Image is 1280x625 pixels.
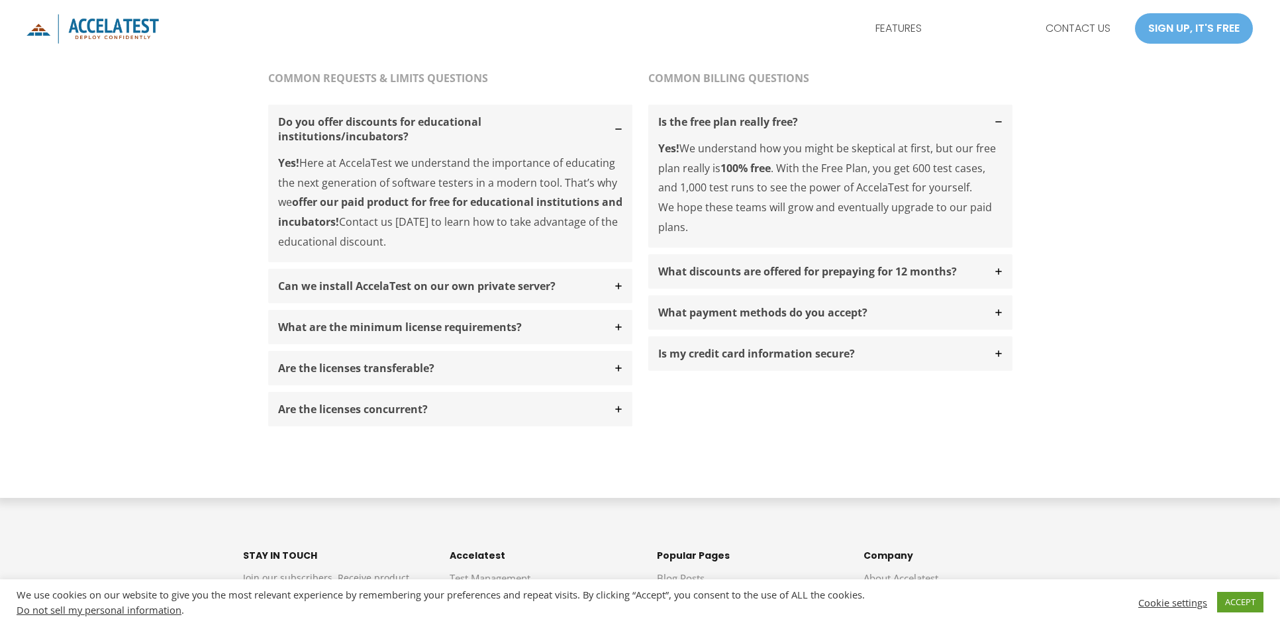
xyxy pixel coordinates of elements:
[278,115,481,144] strong: Do you offer discounts for educational institutions/incubators?
[278,320,522,334] strong: What are the minimum license requirements?
[17,589,889,616] div: We use cookies on our website to give you the most relevant experience by remembering your prefer...
[26,21,159,35] a: AccelaTest
[268,71,488,85] strong: COMMON REQUESTS & LIMITS QUESTIONS
[1035,12,1121,45] a: CONTACT US
[278,195,622,229] strong: offer our paid product for free for educational institutions and incubators!
[1138,597,1207,608] a: Cookie settings
[863,571,938,585] a: About Accelatest
[26,14,159,44] img: icon
[865,12,1121,45] nav: Site Navigation
[865,12,932,45] a: FEATURES
[658,305,867,320] strong: What payment methods do you accept?
[17,603,181,616] a: Do not sell my personal information
[658,264,957,279] strong: What discounts are offered for prepaying for 12 months?
[658,115,798,129] strong: Is the free plan really free?
[1217,592,1263,612] a: ACCEPT
[243,569,417,621] p: Join our subscribers. Receive product updates and relevant software quality articles.
[278,279,556,293] strong: Can we install AccelaTest on our own private server?
[450,571,530,585] a: Test Management
[17,604,889,616] div: .
[450,548,624,563] h5: Accelatest
[648,71,809,85] strong: COMMON BILLING QUESTIONS
[278,361,434,375] strong: Are the licenses transferable?
[720,161,771,175] strong: 100% free
[243,548,417,563] h5: STAY IN TOUCH
[657,571,705,585] a: Blog Posts
[278,156,299,170] strong: Yes!
[657,548,831,563] h5: Popular Pages
[1134,13,1254,44] a: SIGN UP, IT'S FREE
[5,19,207,121] iframe: profile
[658,346,855,361] strong: Is my credit card information secure?
[648,139,1012,248] p: We understand how you might be skeptical at first, but our free plan really is . With the Free Pl...
[657,548,831,620] aside: Footer Widget 3
[268,154,632,262] p: Here at AccelaTest we understand the importance of educating the next generation of software test...
[932,12,1035,45] a: PRICING & PLANS
[278,402,428,416] strong: Are the licenses concurrent?
[863,548,1038,563] h5: Company
[658,141,679,156] strong: Yes!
